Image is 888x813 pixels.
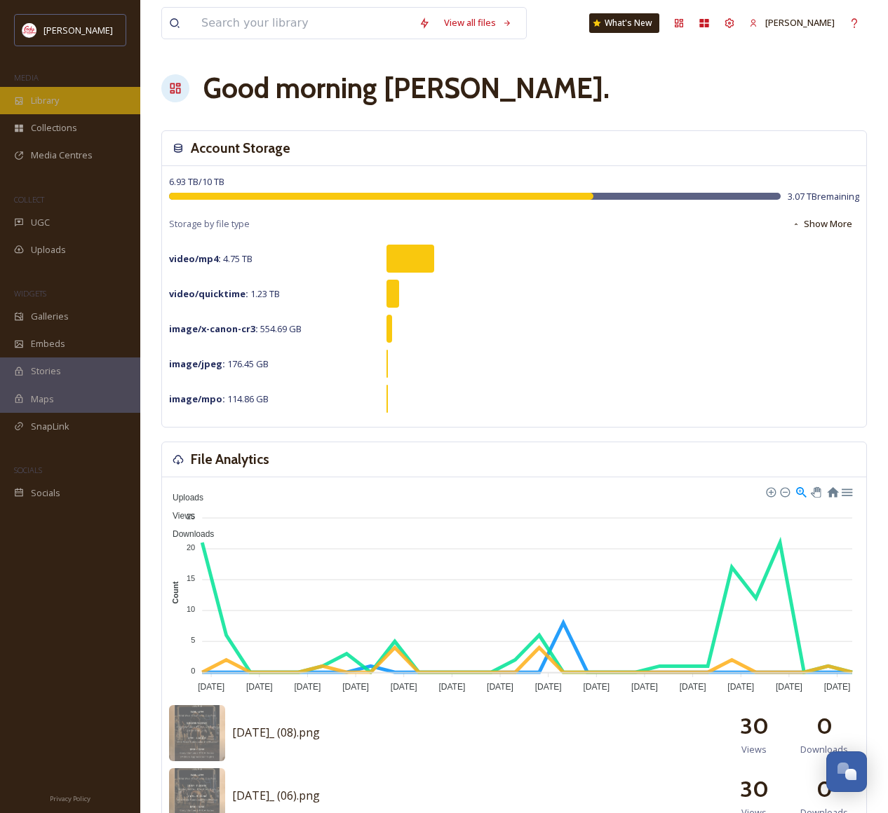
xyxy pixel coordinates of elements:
h2: 30 [740,772,769,806]
span: Uploads [162,493,203,503]
h3: File Analytics [191,449,269,470]
div: Panning [811,487,819,496]
a: [PERSON_NAME] [742,9,842,36]
span: 3.07 TB remaining [788,190,859,203]
tspan: [DATE] [824,682,851,692]
span: Embeds [31,337,65,350]
span: [PERSON_NAME] [43,24,113,36]
span: Downloads [800,743,848,756]
span: [PERSON_NAME] [765,16,835,29]
tspan: [DATE] [631,682,658,692]
tspan: [DATE] [246,682,273,692]
img: images%20(1).png [22,23,36,37]
span: 176.45 GB [169,357,269,370]
strong: image/x-canon-cr3 : [169,322,258,335]
span: 114.86 GB [169,392,269,405]
span: Socials [31,486,60,500]
span: 554.69 GB [169,322,302,335]
tspan: 25 [187,512,195,520]
img: 9028e8fd-7595-4c0d-a4ed-d88015eee0e8.jpg [169,705,225,761]
tspan: [DATE] [776,682,802,692]
tspan: 5 [191,636,195,644]
h2: 0 [816,772,833,806]
tspan: [DATE] [198,682,224,692]
h2: 0 [816,709,833,743]
tspan: [DATE] [391,682,417,692]
span: [DATE]_ (06).png [232,788,320,803]
tspan: [DATE] [342,682,369,692]
span: SnapLink [31,420,69,433]
button: Show More [785,210,859,238]
span: Maps [31,392,54,406]
tspan: [DATE] [295,682,321,692]
div: Zoom Out [779,486,789,496]
a: Privacy Policy [50,789,90,806]
span: WIDGETS [14,288,46,299]
h2: 30 [740,709,769,743]
tspan: [DATE] [487,682,513,692]
span: 1.23 TB [169,287,280,300]
strong: image/mpo : [169,392,225,405]
span: Privacy Policy [50,794,90,803]
span: UGC [31,216,50,229]
span: SOCIALS [14,465,42,475]
div: Reset Zoom [826,485,838,497]
tspan: [DATE] [727,682,754,692]
a: View all files [437,9,519,36]
span: Media Centres [31,149,93,162]
div: Selection Zoom [795,485,807,497]
button: Open Chat [826,751,867,792]
span: Downloads [162,529,214,539]
span: Storage by file type [169,217,250,231]
span: 4.75 TB [169,252,253,265]
span: 6.93 TB / 10 TB [169,175,224,188]
tspan: [DATE] [535,682,562,692]
span: Views [162,511,195,521]
h1: Good morning [PERSON_NAME] . [203,67,610,109]
span: Stories [31,364,61,378]
span: [DATE]_ (08).png [232,725,320,740]
span: Collections [31,121,77,135]
tspan: [DATE] [680,682,706,692]
span: COLLECT [14,194,44,205]
span: Uploads [31,243,66,257]
tspan: 20 [187,543,195,552]
tspan: 0 [191,667,195,675]
tspan: [DATE] [583,682,610,692]
text: Count [172,581,180,603]
a: What's New [589,13,659,33]
span: MEDIA [14,72,39,83]
tspan: 15 [187,574,195,582]
strong: video/mp4 : [169,252,221,265]
span: Galleries [31,310,69,323]
div: Menu [840,485,852,497]
span: Views [741,743,767,756]
tspan: [DATE] [438,682,465,692]
span: Library [31,94,59,107]
div: Zoom In [765,486,775,496]
strong: video/quicktime : [169,287,248,300]
strong: image/jpeg : [169,357,225,370]
tspan: 10 [187,605,195,613]
h3: Account Storage [191,138,290,158]
input: Search your library [194,8,412,39]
